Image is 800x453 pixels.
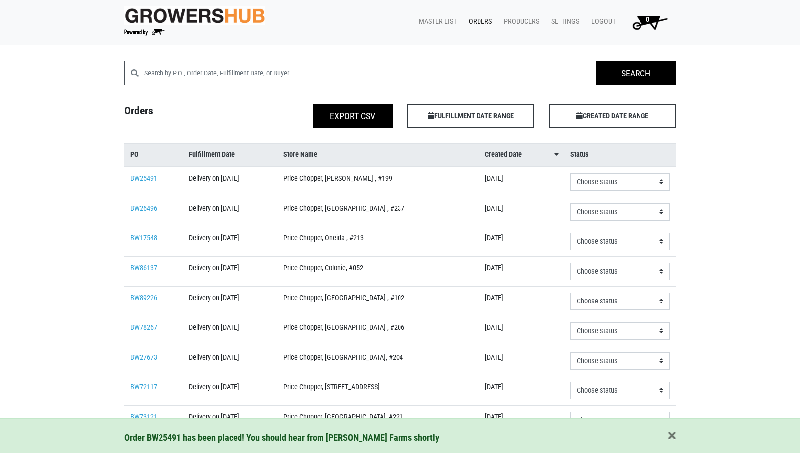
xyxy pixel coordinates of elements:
[543,12,583,31] a: Settings
[277,286,479,316] td: Price Chopper, [GEOGRAPHIC_DATA] , #102
[628,12,672,32] img: Cart
[277,405,479,435] td: Price Chopper, [GEOGRAPHIC_DATA], #221
[277,167,479,197] td: Price Chopper, [PERSON_NAME] , #199
[485,150,522,160] span: Created Date
[183,226,277,256] td: Delivery on [DATE]
[124,6,265,25] img: original-fc7597fdc6adbb9d0e2ae620e786d1a2.jpg
[183,316,277,346] td: Delivery on [DATE]
[130,353,157,362] a: BW27673
[620,12,676,32] a: 0
[313,104,393,128] button: Export CSV
[124,29,165,36] img: Powered by Big Wheelbarrow
[130,294,157,302] a: BW89226
[570,150,589,160] span: Status
[130,234,157,242] a: BW17548
[596,61,676,85] input: Search
[461,12,496,31] a: Orders
[130,150,139,160] span: PO
[277,256,479,286] td: Price Chopper, Colonie, #052
[117,104,258,124] h4: Orders
[411,12,461,31] a: Master List
[479,197,564,226] td: [DATE]
[183,376,277,405] td: Delivery on [DATE]
[144,61,581,85] input: Search by P.O., Order Date, Fulfillment Date, or Buyer
[479,346,564,376] td: [DATE]
[189,150,235,160] span: Fulfillment Date
[549,104,676,128] span: CREATED DATE RANGE
[183,256,277,286] td: Delivery on [DATE]
[189,150,271,160] a: Fulfillment Date
[479,316,564,346] td: [DATE]
[583,12,620,31] a: Logout
[183,405,277,435] td: Delivery on [DATE]
[130,413,157,421] a: BW73121
[277,316,479,346] td: Price Chopper, [GEOGRAPHIC_DATA] , #206
[479,376,564,405] td: [DATE]
[277,346,479,376] td: Price Chopper, [GEOGRAPHIC_DATA], #204
[130,150,177,160] a: PO
[479,256,564,286] td: [DATE]
[277,226,479,256] td: Price Chopper, Oneida , #213
[183,286,277,316] td: Delivery on [DATE]
[479,167,564,197] td: [DATE]
[124,431,676,445] div: Order BW25491 has been placed! You should hear from [PERSON_NAME] Farms shortly
[183,346,277,376] td: Delivery on [DATE]
[130,174,157,183] a: BW25491
[183,167,277,197] td: Delivery on [DATE]
[183,197,277,226] td: Delivery on [DATE]
[479,405,564,435] td: [DATE]
[407,104,534,128] span: FULFILLMENT DATE RANGE
[130,204,157,213] a: BW26496
[277,376,479,405] td: Price Chopper, [STREET_ADDRESS]
[479,286,564,316] td: [DATE]
[130,383,157,391] a: BW72117
[130,323,157,332] a: BW78267
[485,150,558,160] a: Created Date
[283,150,317,160] span: Store Name
[130,264,157,272] a: BW86137
[570,150,670,160] a: Status
[646,15,649,24] span: 0
[283,150,473,160] a: Store Name
[496,12,543,31] a: Producers
[277,197,479,226] td: Price Chopper, [GEOGRAPHIC_DATA] , #237
[479,226,564,256] td: [DATE]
